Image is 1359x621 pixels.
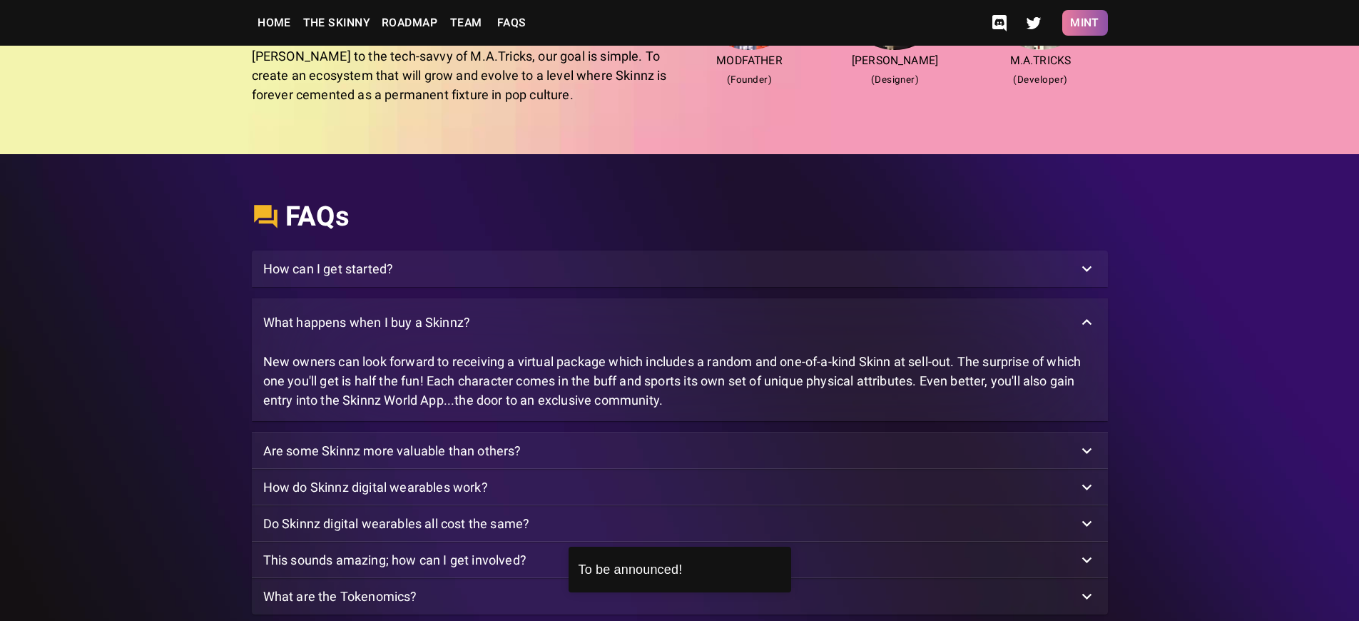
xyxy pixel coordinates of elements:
p: New owners can look forward to receiving a virtual package which includes a random and one-of-a-k... [263,352,1096,410]
div: How do Skinnz digital wearables work? [252,469,1108,505]
span: ( Designer ) [828,71,962,87]
button: Mint [1062,10,1108,36]
p: Are some Skinnz more valuable than others? [263,441,521,460]
p: M.A.Tricks [973,53,1107,69]
span: ( Founder ) [683,71,817,87]
p: How do Skinnz digital wearables work? [263,478,488,497]
p: What happens when I buy a Skinnz? [263,313,471,332]
p: [PERSON_NAME] [828,53,962,69]
a: FAQs [489,9,534,37]
a: Team [443,9,489,37]
a: The Skinny [297,9,377,37]
p: Modfather [683,53,817,69]
div: Do Skinnz digital wearables all cost the same? [252,505,1108,542]
a: Home [252,9,297,37]
div: What happens when I buy a Skinnz? [252,298,1108,346]
span: ( Developer ) [973,71,1107,87]
div: This sounds amazing; how can I get involved? [252,542,1108,578]
p: Do Skinnz digital wearables all cost the same? [263,514,530,533]
div: What are the Tokenomics? [252,578,1108,615]
p: What are the Tokenomics? [263,587,417,606]
p: How can I get started? [263,259,394,278]
div: From the initial vision of The Modfather to the skilled hands of [PERSON_NAME] to the tech-savvy ... [252,27,677,104]
div: To be announced! [579,560,781,580]
p: This sounds amazing; how can I get involved? [263,550,526,570]
div: Are some Skinnz more valuable than others? [252,433,1108,469]
div: How can I get started? [252,251,1108,287]
h4: FAQs [285,200,350,233]
a: Roadmap [376,9,443,37]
